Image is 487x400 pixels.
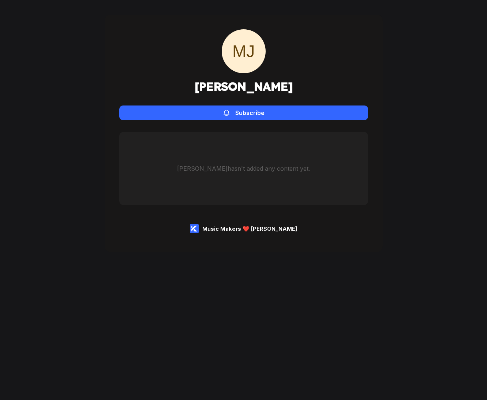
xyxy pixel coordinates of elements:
[194,79,293,94] h1: [PERSON_NAME]
[202,225,297,232] div: Music Makers ❤️ [PERSON_NAME]
[235,109,265,116] div: Subscribe
[222,29,266,73] div: matovu jovan
[222,29,266,73] span: MJ
[177,165,310,172] div: [PERSON_NAME] hasn't added any content yet.
[119,105,368,120] button: Subscribe
[190,224,297,233] a: Music Makers ❤️ [PERSON_NAME]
